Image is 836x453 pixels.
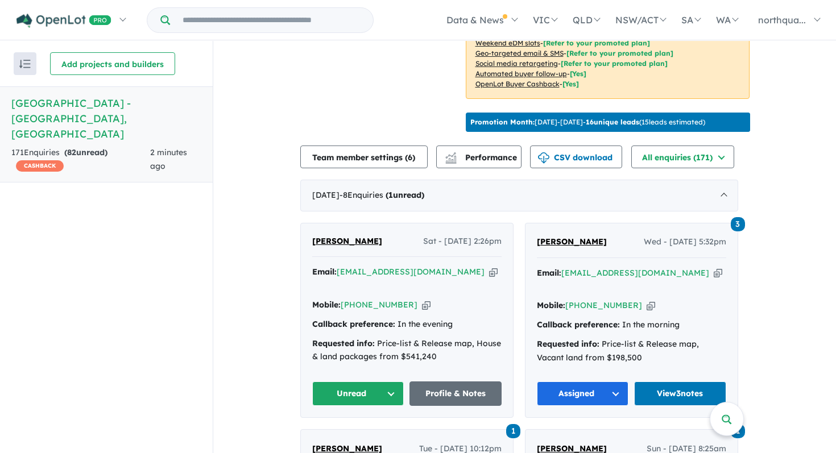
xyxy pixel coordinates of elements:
img: bar-chart.svg [445,156,457,163]
u: Automated buyer follow-up [475,69,567,78]
span: Performance [447,152,517,163]
div: Price-list & Release map, House & land packages from $541,240 [312,337,502,364]
span: Wed - [DATE] 5:32pm [644,235,726,249]
a: View3notes [634,381,726,406]
span: 1 [506,424,520,438]
a: 3 [731,216,745,231]
u: Social media retargeting [475,59,558,68]
strong: Email: [312,267,337,277]
button: Copy [422,299,431,311]
u: Geo-targeted email & SMS [475,49,564,57]
a: 1 [506,422,520,438]
strong: Mobile: [312,300,341,310]
div: In the morning [537,318,726,332]
div: Price-list & Release map, Vacant land from $198,500 [537,338,726,365]
button: Add projects and builders [50,52,175,75]
span: CASHBACK [16,160,64,172]
u: OpenLot Buyer Cashback [475,80,560,88]
div: 171 Enquir ies [11,146,150,173]
strong: Callback preference: [312,319,395,329]
b: 16 unique leads [586,118,639,126]
input: Try estate name, suburb, builder or developer [172,8,371,32]
strong: Mobile: [537,300,565,310]
button: CSV download [530,146,622,168]
a: [PHONE_NUMBER] [341,300,417,310]
b: Promotion Month: [470,118,535,126]
button: All enquiries (171) [631,146,734,168]
button: Copy [647,300,655,311]
span: Sat - [DATE] 2:26pm [423,235,502,248]
span: [PERSON_NAME] [537,236,607,247]
strong: ( unread) [386,190,424,200]
strong: Callback preference: [537,319,620,330]
button: Assigned [537,381,629,406]
span: 2 minutes ago [150,147,187,171]
button: Performance [436,146,522,168]
u: Weekend eDM slots [475,39,540,47]
span: 82 [67,147,76,157]
button: Team member settings (6) [300,146,428,168]
span: [Refer to your promoted plan] [561,59,668,68]
a: [PERSON_NAME] [537,235,607,249]
a: [PHONE_NUMBER] [565,300,642,310]
div: In the evening [312,318,502,331]
span: 3 [731,217,745,231]
span: 6 [408,152,412,163]
strong: Requested info: [537,339,599,349]
span: northqua... [758,14,806,26]
a: Profile & Notes [409,381,502,406]
img: Openlot PRO Logo White [16,14,111,28]
a: [EMAIL_ADDRESS][DOMAIN_NAME] [337,267,485,277]
img: sort.svg [19,60,31,68]
span: - 8 Enquir ies [340,190,424,200]
button: Unread [312,381,404,406]
h5: [GEOGRAPHIC_DATA] - [GEOGRAPHIC_DATA] , [GEOGRAPHIC_DATA] [11,95,201,142]
img: line-chart.svg [445,152,456,159]
a: [PERSON_NAME] [312,235,382,248]
strong: ( unread) [64,147,107,157]
span: 1 [388,190,393,200]
strong: Requested info: [312,338,375,348]
span: [Refer to your promoted plan] [543,39,650,47]
span: [Yes] [570,69,586,78]
a: [EMAIL_ADDRESS][DOMAIN_NAME] [561,268,709,278]
button: Copy [714,267,722,279]
span: [Yes] [562,80,579,88]
img: download icon [538,152,549,164]
div: [DATE] [300,180,738,211]
span: [PERSON_NAME] [312,236,382,246]
button: Copy [489,266,498,278]
p: [DATE] - [DATE] - ( 15 leads estimated) [470,117,705,127]
strong: Email: [537,268,561,278]
span: [Refer to your promoted plan] [566,49,673,57]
